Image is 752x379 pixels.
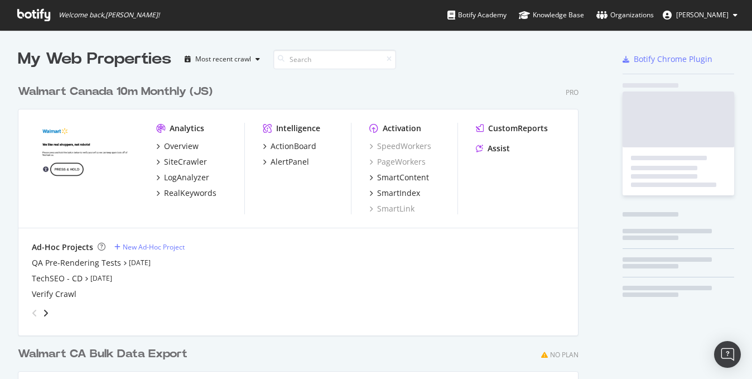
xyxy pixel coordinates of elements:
a: RealKeywords [156,188,216,199]
button: [PERSON_NAME] [654,6,746,24]
div: SiteCrawler [164,156,207,167]
div: ActionBoard [271,141,316,152]
div: SmartContent [377,172,429,183]
div: Knowledge Base [519,9,584,21]
div: SmartIndex [377,188,420,199]
div: Open Intercom Messenger [714,341,741,368]
a: SiteCrawler [156,156,207,167]
div: Overview [164,141,199,152]
img: walmart.ca [32,123,138,208]
a: New Ad-Hoc Project [114,242,185,252]
a: ActionBoard [263,141,316,152]
div: angle-left [27,304,42,322]
a: [DATE] [129,258,151,267]
div: Activation [383,123,421,134]
a: SpeedWorkers [369,141,431,152]
button: Most recent crawl [180,50,264,68]
a: Walmart Canada 10m Monthly (JS) [18,84,217,100]
a: SmartIndex [369,188,420,199]
a: LogAnalyzer [156,172,209,183]
div: Walmart Canada 10m Monthly (JS) [18,84,213,100]
div: RealKeywords [164,188,216,199]
a: Verify Crawl [32,289,76,300]
div: New Ad-Hoc Project [123,242,185,252]
div: Ad-Hoc Projects [32,242,93,253]
a: TechSEO - CD [32,273,83,284]
span: Imad Karam [676,10,729,20]
div: Most recent crawl [195,56,251,63]
a: Botify Chrome Plugin [623,54,712,65]
a: Assist [476,143,510,154]
a: [DATE] [90,274,112,283]
div: angle-right [42,308,50,319]
div: CustomReports [488,123,548,134]
div: Assist [488,143,510,154]
div: Walmart CA Bulk Data Export [18,346,187,362]
div: My Web Properties [18,48,171,70]
a: SmartLink [369,203,414,214]
div: Botify Academy [447,9,507,21]
a: PageWorkers [369,156,426,167]
a: AlertPanel [263,156,309,167]
a: CustomReports [476,123,548,134]
div: Botify Chrome Plugin [634,54,712,65]
div: Organizations [596,9,654,21]
div: Analytics [170,123,204,134]
div: AlertPanel [271,156,309,167]
span: Welcome back, [PERSON_NAME] ! [59,11,160,20]
a: Walmart CA Bulk Data Export [18,346,192,362]
input: Search [273,50,396,69]
a: Overview [156,141,199,152]
div: Pro [566,88,579,97]
div: Intelligence [276,123,320,134]
div: LogAnalyzer [164,172,209,183]
a: SmartContent [369,172,429,183]
a: QA Pre-Rendering Tests [32,257,121,268]
div: No Plan [550,350,579,359]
